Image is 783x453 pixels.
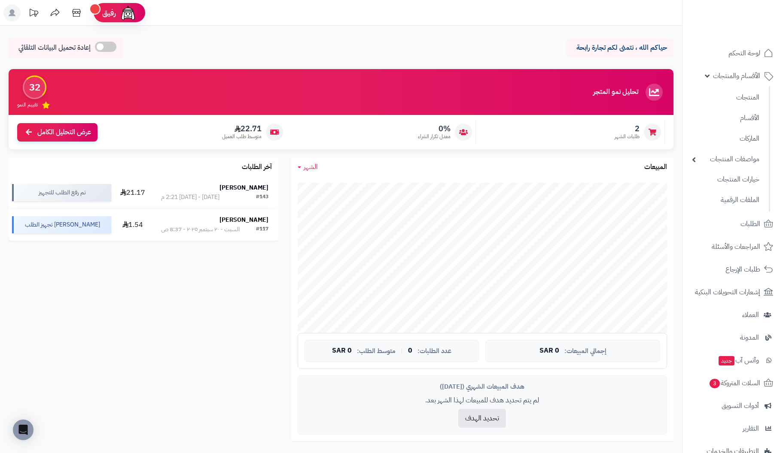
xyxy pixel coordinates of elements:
span: جديد [719,356,734,365]
span: الأقسام والمنتجات [713,70,760,82]
span: وآتس آب [718,354,759,366]
span: 2 [615,124,640,133]
a: الطلبات [688,214,778,234]
span: معدل تكرار الشراء [418,133,451,140]
a: الماركات [688,130,764,148]
div: [DATE] - [DATE] 2:21 م [161,193,219,202]
a: خيارات المنتجات [688,170,764,189]
a: العملاء [688,305,778,325]
span: أدوات التسويق [722,400,759,412]
p: لم يتم تحديد هدف للمبيعات لهذا الشهر بعد. [305,396,660,405]
div: [PERSON_NAME] تجهيز الطلب [12,216,111,233]
span: 0% [418,124,451,133]
strong: [PERSON_NAME] [219,183,268,192]
span: | [401,347,403,354]
div: #143 [256,193,268,202]
span: الشهر [304,162,318,172]
span: المدونة [740,332,759,344]
span: السلات المتروكة [709,377,760,389]
img: ai-face.png [119,4,137,21]
a: عرض التحليل الكامل [17,123,97,142]
a: المراجعات والأسئلة [688,236,778,257]
span: عرض التحليل الكامل [37,127,91,137]
a: أدوات التسويق [688,396,778,416]
h3: المبيعات [644,163,667,171]
div: هدف المبيعات الشهري ([DATE]) [305,382,660,391]
a: وآتس آبجديد [688,350,778,371]
p: حياكم الله ، نتمنى لكم تجارة رابحة [573,43,667,53]
div: تم رفع الطلب للتجهيز [12,184,111,201]
div: Open Intercom Messenger [13,420,34,440]
span: 3 [709,378,720,389]
h3: آخر الطلبات [242,163,272,171]
span: العملاء [742,309,759,321]
a: المنتجات [688,88,764,107]
button: تحديد الهدف [458,409,506,428]
span: لوحة التحكم [728,47,760,59]
span: إشعارات التحويلات البنكية [695,286,760,298]
a: السلات المتروكة3 [688,373,778,393]
span: متوسط الطلب: [357,347,396,355]
span: عدد الطلبات: [417,347,451,355]
h3: تحليل نمو المتجر [593,88,638,96]
span: إجمالي المبيعات: [564,347,606,355]
span: التقارير [743,423,759,435]
a: الملفات الرقمية [688,191,764,209]
img: logo-2.png [725,6,775,24]
a: المدونة [688,327,778,348]
span: الطلبات [740,218,760,230]
span: المراجعات والأسئلة [712,241,760,253]
strong: [PERSON_NAME] [219,215,268,224]
a: طلبات الإرجاع [688,259,778,280]
a: الأقسام [688,109,764,127]
span: طلبات الشهر [615,133,640,140]
span: 22.71 [222,124,262,133]
span: 0 SAR [332,347,352,355]
span: تقييم النمو [17,101,38,109]
a: لوحة التحكم [688,43,778,63]
div: #117 [256,225,268,234]
span: متوسط طلب العميل [222,133,262,140]
span: 0 SAR [539,347,559,355]
a: مواصفات المنتجات [688,150,764,169]
td: 21.17 [115,177,151,208]
a: إشعارات التحويلات البنكية [688,282,778,302]
div: السبت - ٢٠ سبتمبر ٢٠٢٥ - 8:37 ص [161,225,240,234]
a: التقارير [688,418,778,439]
span: إعادة تحميل البيانات التلقائي [18,43,91,53]
a: الشهر [298,162,318,172]
span: 0 [408,347,412,355]
td: 1.54 [115,209,151,241]
span: طلبات الإرجاع [725,263,760,275]
span: رفيق [102,8,116,18]
a: تحديثات المنصة [23,4,44,24]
